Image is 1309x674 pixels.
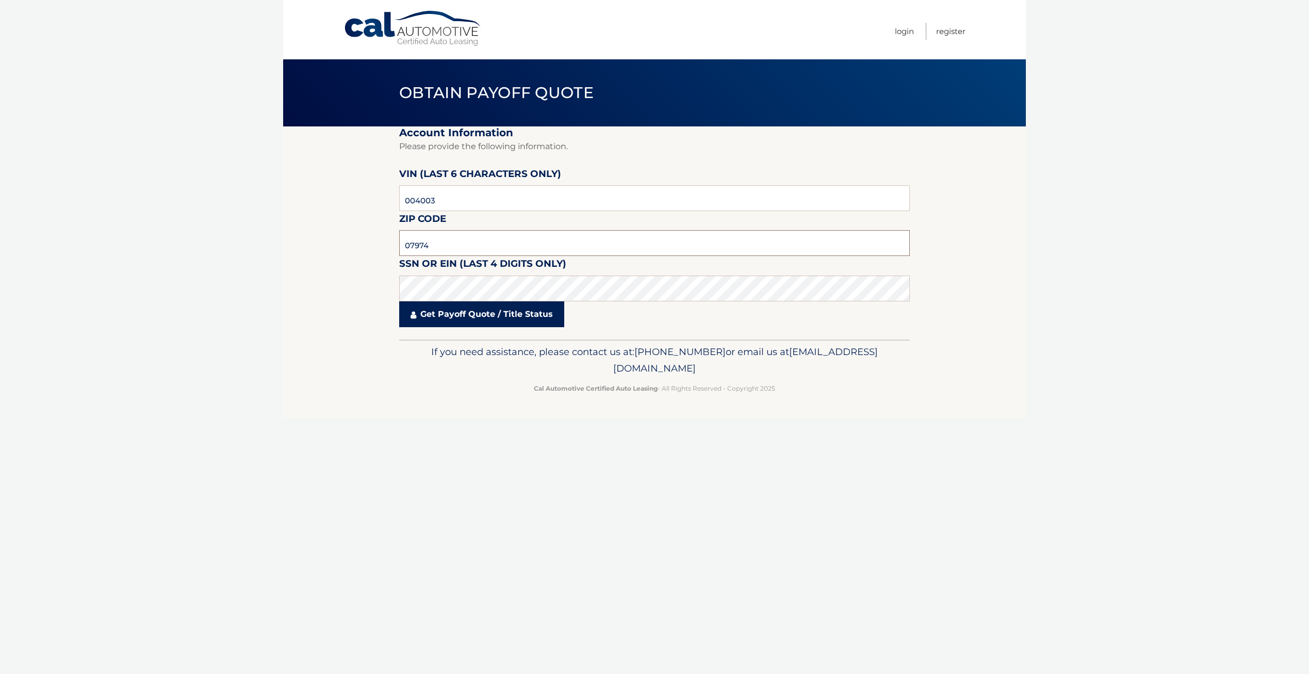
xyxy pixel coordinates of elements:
[399,301,564,327] a: Get Payoff Quote / Title Status
[936,23,966,40] a: Register
[534,384,658,392] strong: Cal Automotive Certified Auto Leasing
[399,126,910,139] h2: Account Information
[343,10,483,47] a: Cal Automotive
[399,83,594,102] span: Obtain Payoff Quote
[634,346,726,358] span: [PHONE_NUMBER]
[399,166,561,185] label: VIN (last 6 characters only)
[895,23,914,40] a: Login
[399,139,910,154] p: Please provide the following information.
[399,256,566,275] label: SSN or EIN (last 4 digits only)
[406,383,903,394] p: - All Rights Reserved - Copyright 2025
[399,211,446,230] label: Zip Code
[406,344,903,377] p: If you need assistance, please contact us at: or email us at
